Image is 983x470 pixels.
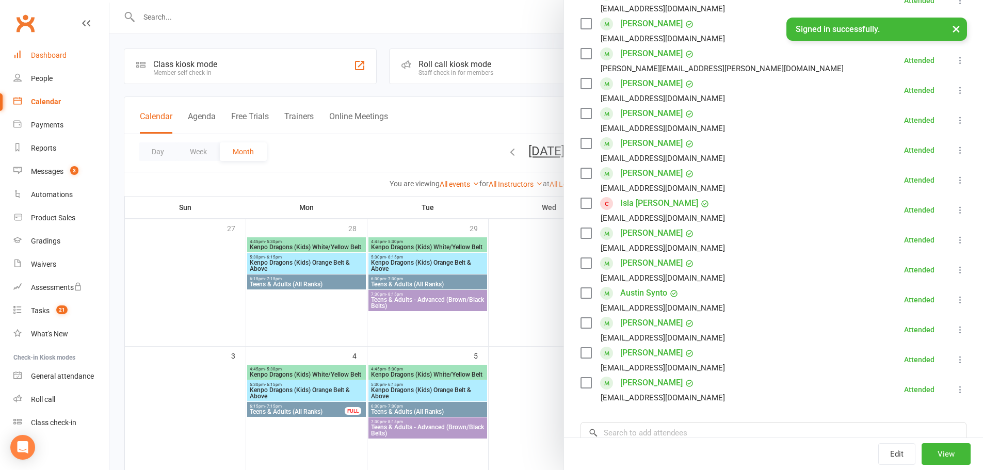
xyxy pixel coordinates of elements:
div: Attended [904,206,934,214]
div: Class check-in [31,418,76,427]
div: Open Intercom Messenger [10,435,35,460]
div: Messages [31,167,63,175]
div: Attended [904,386,934,393]
a: [PERSON_NAME] [620,255,683,271]
a: Automations [13,183,109,206]
div: [EMAIL_ADDRESS][DOMAIN_NAME] [601,212,725,225]
div: Attended [904,57,934,64]
a: Assessments [13,276,109,299]
a: General attendance kiosk mode [13,365,109,388]
a: Product Sales [13,206,109,230]
button: × [947,18,965,40]
div: Dashboard [31,51,67,59]
div: [EMAIL_ADDRESS][DOMAIN_NAME] [601,331,725,345]
div: [EMAIL_ADDRESS][DOMAIN_NAME] [601,241,725,255]
input: Search to add attendees [581,422,966,444]
a: Reports [13,137,109,160]
div: [EMAIL_ADDRESS][DOMAIN_NAME] [601,361,725,375]
a: [PERSON_NAME] [620,45,683,62]
div: Attended [904,266,934,273]
div: [PERSON_NAME][EMAIL_ADDRESS][PERSON_NAME][DOMAIN_NAME] [601,62,844,75]
a: [PERSON_NAME] [620,105,683,122]
button: View [922,443,971,465]
div: People [31,74,53,83]
a: People [13,67,109,90]
button: Edit [878,443,915,465]
div: [EMAIL_ADDRESS][DOMAIN_NAME] [601,92,725,105]
a: What's New [13,322,109,346]
a: [PERSON_NAME] [620,15,683,32]
div: Attended [904,147,934,154]
a: Roll call [13,388,109,411]
div: Assessments [31,283,82,291]
div: Gradings [31,237,60,245]
div: General attendance [31,372,94,380]
a: [PERSON_NAME] [620,135,683,152]
div: [EMAIL_ADDRESS][DOMAIN_NAME] [601,122,725,135]
span: Signed in successfully. [796,24,880,34]
div: Roll call [31,395,55,403]
div: Payments [31,121,63,129]
div: Attended [904,326,934,333]
a: [PERSON_NAME] [620,345,683,361]
a: Payments [13,114,109,137]
div: [EMAIL_ADDRESS][DOMAIN_NAME] [601,391,725,404]
div: Product Sales [31,214,75,222]
a: [PERSON_NAME] [620,375,683,391]
a: Messages 3 [13,160,109,183]
a: Dashboard [13,44,109,67]
div: [EMAIL_ADDRESS][DOMAIN_NAME] [601,152,725,165]
div: Waivers [31,260,56,268]
a: [PERSON_NAME] [620,165,683,182]
div: Attended [904,236,934,244]
div: Calendar [31,98,61,106]
a: Class kiosk mode [13,411,109,434]
a: Gradings [13,230,109,253]
a: Clubworx [12,10,38,36]
div: [EMAIL_ADDRESS][DOMAIN_NAME] [601,271,725,285]
a: Isla [PERSON_NAME] [620,195,698,212]
div: What's New [31,330,68,338]
div: [EMAIL_ADDRESS][DOMAIN_NAME] [601,182,725,195]
a: Tasks 21 [13,299,109,322]
a: [PERSON_NAME] [620,225,683,241]
div: Reports [31,144,56,152]
a: Waivers [13,253,109,276]
a: [PERSON_NAME] [620,315,683,331]
div: Automations [31,190,73,199]
div: Tasks [31,306,50,315]
div: Attended [904,117,934,124]
div: Attended [904,87,934,94]
div: [EMAIL_ADDRESS][DOMAIN_NAME] [601,2,725,15]
a: Calendar [13,90,109,114]
div: [EMAIL_ADDRESS][DOMAIN_NAME] [601,301,725,315]
a: Austin Synto [620,285,667,301]
div: Attended [904,176,934,184]
span: 3 [70,166,78,175]
div: Attended [904,356,934,363]
a: [PERSON_NAME] [620,75,683,92]
span: 21 [56,305,68,314]
div: Attended [904,296,934,303]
